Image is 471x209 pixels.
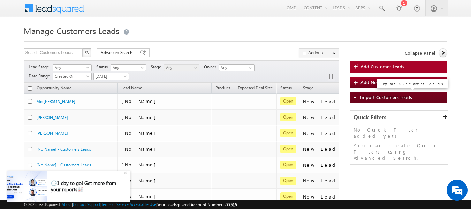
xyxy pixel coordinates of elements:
a: Add Customer Leads [350,61,448,73]
div: New Lead [303,162,338,168]
div: New Lead [303,146,338,152]
span: [No Name] [121,178,159,184]
span: Lead Name [118,84,146,93]
span: [No Name] [121,114,159,120]
span: Your Leadsquared Account Number is [157,202,237,207]
div: New Lead [303,98,338,105]
span: Opportunity Name [37,85,71,90]
span: Created On [53,73,89,80]
span: Date Range [29,73,53,79]
span: [No Name] [121,130,159,136]
a: Mo [PERSON_NAME] [36,99,75,104]
div: + [122,168,130,177]
span: Open [280,129,296,137]
a: About [62,202,72,207]
span: © 2025 LeadSquared | | | | | [24,201,237,208]
a: Status [277,84,295,93]
span: [No Name] [121,146,159,152]
a: [DATE] [93,73,129,80]
a: Any [53,64,92,71]
a: [PERSON_NAME] [36,115,68,120]
span: [No Name] [121,162,159,167]
div: New Lead [303,114,338,120]
span: Owner [204,64,219,70]
img: pictures [7,171,47,202]
a: Stage [299,84,317,93]
span: Advanced Search [101,50,135,56]
span: Expected Deal Size [238,85,273,90]
span: Add Customer Leads [360,64,404,70]
span: Status [96,64,111,70]
span: Open [280,97,296,105]
button: Actions [299,48,339,57]
a: Contact Support [73,202,100,207]
input: Check all records [28,86,32,91]
p: Import Customers Leads [380,81,445,86]
span: Any [111,65,144,71]
div: New Lead [303,178,338,184]
a: [No Name] - Customers Leads [36,147,91,152]
span: Any [164,65,197,71]
div: 🕛1 day to go! Get more from your reports📈 [51,180,123,193]
a: Any [111,64,146,71]
span: 77516 [226,202,237,207]
span: Import Customers Leads [360,94,412,100]
span: Collapse Panel [405,50,435,56]
div: Quick Filters [350,111,448,124]
p: You can create Quick Filters using Advanced Search. [354,142,445,161]
a: [No Name] - Customers Leads [36,162,91,167]
a: Show All Items [245,65,254,72]
span: [No Name] [121,98,159,104]
a: Any [164,64,199,71]
img: Search [85,51,89,54]
a: Expected Deal Size [234,84,276,93]
span: Lead Stage [29,64,52,70]
span: Open [280,161,296,169]
span: Open [280,192,296,201]
span: [No Name] [121,193,159,199]
span: Stage [303,85,313,90]
span: [DATE] [94,73,127,80]
input: Type to Search [219,64,255,71]
span: Product [215,85,230,90]
span: Manage Customers Leads [24,25,119,36]
div: New Lead [303,194,338,200]
a: Terms of Service [101,202,129,207]
a: [PERSON_NAME] [36,130,68,136]
div: New Lead [303,130,338,136]
span: Add New Lead [360,79,391,85]
span: Stage [151,64,164,70]
p: No Quick Filter added yet! [354,127,445,139]
a: Opportunity Name [33,84,75,93]
span: Open [280,145,296,153]
span: Open [280,177,296,185]
span: Any [53,65,89,71]
span: Open [280,113,296,121]
a: Created On [53,73,92,80]
a: Acceptable Use [130,202,156,207]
